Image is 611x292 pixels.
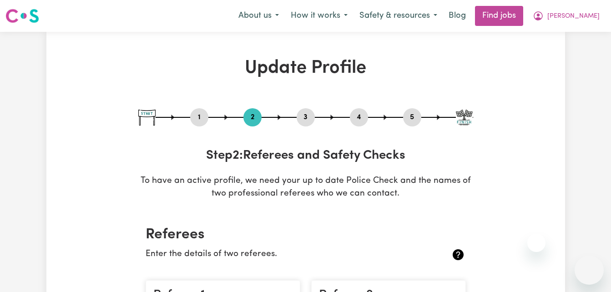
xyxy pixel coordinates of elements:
img: Careseekers logo [5,8,39,24]
button: Go to step 1 [190,111,208,123]
button: Go to step 4 [350,111,368,123]
h1: Update Profile [138,57,473,79]
button: About us [232,6,285,25]
a: Find jobs [475,6,523,26]
p: Enter the details of two referees. [146,248,413,261]
span: [PERSON_NAME] [547,11,600,21]
button: My Account [527,6,606,25]
button: Go to step 2 [243,111,262,123]
p: To have an active profile, we need your up to date Police Check and the names of two professional... [138,175,473,201]
button: Go to step 3 [297,111,315,123]
h3: Step 2 : Referees and Safety Checks [138,148,473,164]
iframe: Close message [527,234,545,252]
button: Safety & resources [353,6,443,25]
button: Go to step 5 [403,111,421,123]
h2: Referees [146,226,466,243]
button: How it works [285,6,353,25]
a: Blog [443,6,471,26]
iframe: Button to launch messaging window [575,256,604,285]
a: Careseekers logo [5,5,39,26]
